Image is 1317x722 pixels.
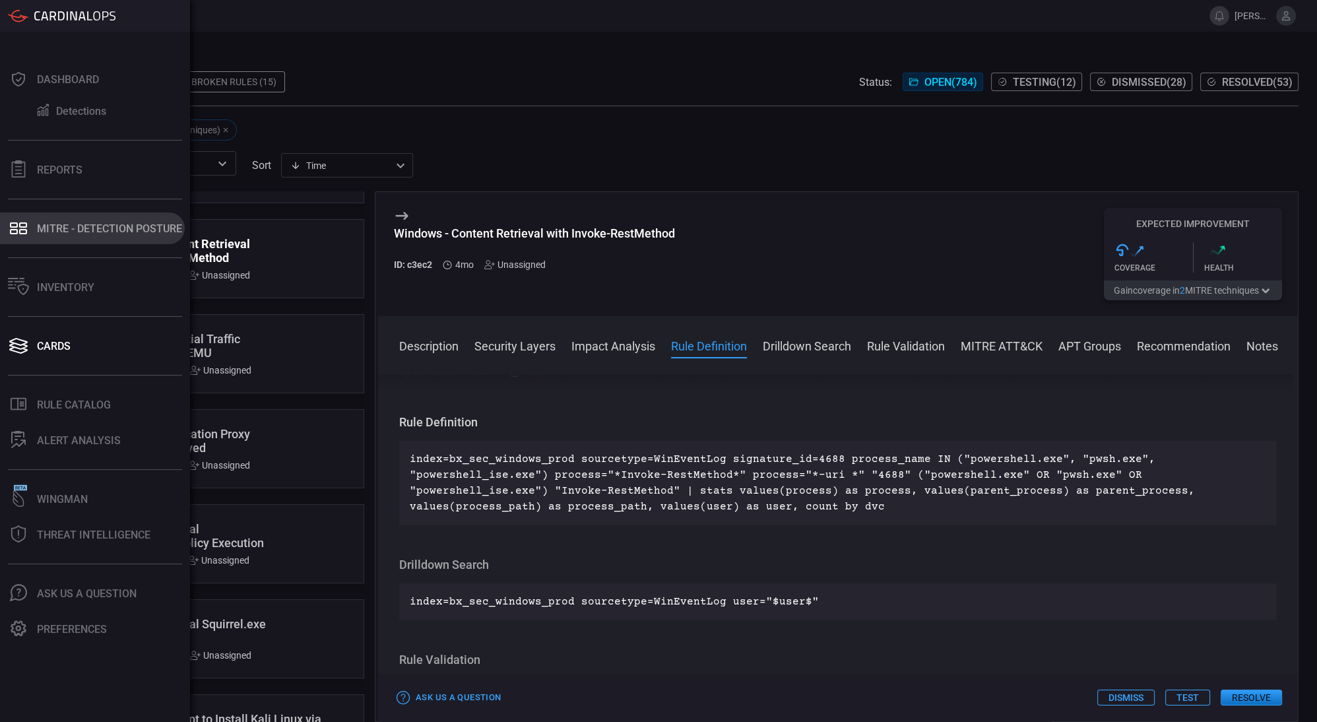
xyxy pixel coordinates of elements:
span: [PERSON_NAME].[PERSON_NAME] [1235,11,1271,21]
span: Testing ( 12 ) [1013,76,1076,88]
div: Unassigned [190,365,251,376]
span: Resolved ( 53 ) [1222,76,1293,88]
div: ALERT ANALYSIS [37,434,121,447]
button: Gaincoverage in2MITRE techniques [1104,280,1282,300]
button: Resolved(53) [1200,73,1299,91]
span: Dismissed ( 28 ) [1112,76,1186,88]
div: MITRE - Detection Posture [37,222,182,235]
p: index=bx_sec_windows_prod sourcetype=WinEventLog signature_id=4688 process_name IN ("powershell.e... [410,451,1266,515]
div: Time [290,159,392,172]
div: Inventory [37,281,94,294]
button: Resolve [1221,690,1282,706]
h5: ID: c3ec2 [394,259,432,270]
div: Health [1204,263,1283,273]
button: Security Layers [474,337,556,353]
div: Unassigned [190,650,251,661]
h3: Rule Validation [399,652,1277,668]
button: Open [213,154,232,173]
h3: Rule Definition [399,414,1277,430]
div: Preferences [37,623,107,636]
button: Testing(12) [991,73,1082,91]
div: Unassigned [188,555,249,566]
div: Unassigned [484,259,546,270]
button: Ask Us a Question [394,688,504,708]
button: Notes [1246,337,1278,353]
div: Unassigned [189,460,250,471]
button: Recommendation [1137,337,1231,353]
h5: Expected Improvement [1104,218,1282,229]
span: May 25, 2025 4:15 AM [455,259,474,270]
button: Impact Analysis [571,337,655,353]
div: Windows - Content Retrieval with Invoke-RestMethod [394,226,675,240]
div: Ask Us A Question [37,587,137,600]
div: Rule Catalog [37,399,111,411]
button: Rule Validation [867,337,945,353]
div: Broken Rules (15) [183,71,285,92]
button: Test [1165,690,1210,706]
button: Drilldown Search [763,337,851,353]
button: Dismissed(28) [1090,73,1192,91]
span: 2 [1180,285,1185,296]
div: Dashboard [37,73,99,86]
div: Unassigned [189,270,250,280]
button: APT Groups [1058,337,1121,353]
button: Dismiss [1097,690,1155,706]
button: MITRE ATT&CK [961,337,1043,353]
button: Rule Definition [671,337,747,353]
div: Coverage [1114,263,1193,273]
div: Threat Intelligence [37,529,150,541]
div: Detections [56,105,106,117]
div: Wingman [37,493,88,506]
p: index=bx_sec_windows_prod sourcetype=WinEventLog user="$user$" [410,594,1266,610]
h3: Drilldown Search [399,557,1277,573]
label: sort [252,159,271,172]
span: Open ( 784 ) [924,76,977,88]
button: Description [399,337,459,353]
span: Status: [859,76,892,88]
button: Open(784) [903,73,983,91]
div: Reports [37,164,82,176]
div: Cards [37,340,71,352]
